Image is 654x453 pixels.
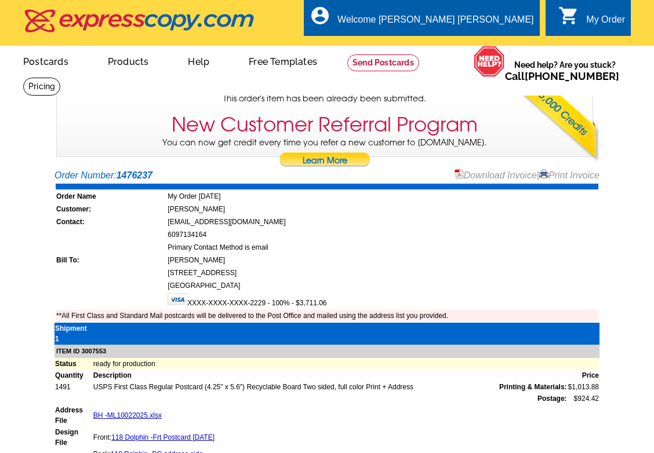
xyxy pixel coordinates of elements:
span: Need help? Are you stuck? [505,59,625,82]
img: small-print-icon.gif [539,169,548,178]
td: [STREET_ADDRESS] [167,267,598,279]
td: ITEM ID 3007553 [54,345,599,358]
span: This order's item has been already been submitted. [223,93,426,105]
td: [EMAIL_ADDRESS][DOMAIN_NAME] [167,216,598,228]
span: Printing & Materials: [499,382,567,392]
a: Help [169,47,228,74]
a: Print Invoice [539,170,599,180]
strong: 1476237 [117,170,152,180]
td: Bill To: [56,254,166,266]
td: $1,013.88 [568,381,599,393]
td: Primary Contact Method is email [167,242,598,253]
td: Front: [93,426,568,448]
a: Postcards [5,47,87,74]
td: [PERSON_NAME] [167,254,598,266]
td: USPS First Class Regular Postcard (4.25" x 5.6") Recyclable Board Two sided, full color Print + A... [93,381,568,393]
td: [GEOGRAPHIC_DATA] [167,280,598,291]
td: Quantity [54,370,93,381]
a: 118 Dolphin -Frt Postcard [DATE] [111,433,215,441]
h3: New Customer Referral Program [172,113,478,137]
td: $924.42 [568,393,599,404]
strong: Postage: [537,394,567,403]
img: help [474,46,505,76]
td: **All First Class and Standard Mail postcards will be delivered to the Post Office and mailed usi... [56,310,598,322]
td: Price [568,370,599,381]
td: Shipment 1 [54,323,93,345]
div: My Order [586,14,625,31]
div: Welcome [PERSON_NAME] [PERSON_NAME] [337,14,533,31]
td: XXXX-XXXX-XXXX-2229 - 100% - $3,711.06 [167,293,598,309]
a: Learn More [279,152,370,170]
img: visa.gif [168,293,187,305]
p: You can now get credit every time you refer a new customer to [DOMAIN_NAME]. [57,137,593,170]
td: [PERSON_NAME] [167,203,598,215]
td: Contact: [56,216,166,228]
a: Products [89,47,168,74]
a: [PHONE_NUMBER] [525,70,619,82]
img: small-pdf-icon.gif [455,169,464,178]
td: Address File [54,404,93,426]
i: account_circle [310,5,330,26]
a: Download Invoice [455,170,537,180]
td: Status [54,358,93,370]
td: 1491 [54,381,93,393]
td: ready for production [93,358,599,370]
td: Order Name [56,191,166,202]
td: Customer: [56,203,166,215]
td: Design File [54,426,93,448]
div: | [455,169,600,182]
td: My Order [DATE] [167,191,598,202]
a: BH -ML10022025.xlsx [93,411,162,419]
span: Call [505,70,619,82]
td: 6097134164 [167,229,598,240]
i: shopping_cart [558,5,579,26]
a: Free Templates [230,47,336,74]
td: Description [93,370,568,381]
a: shopping_cart My Order [558,13,625,27]
div: Order Number: [54,169,599,182]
